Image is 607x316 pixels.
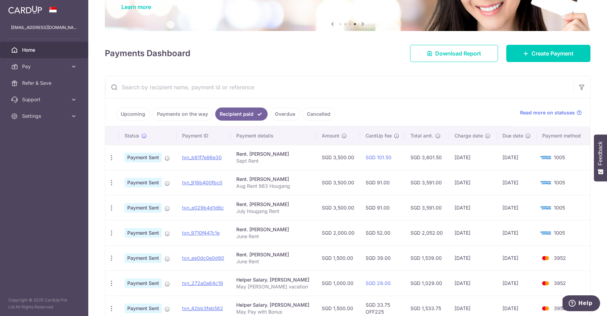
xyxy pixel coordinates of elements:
[520,109,575,116] span: Read more on statuses
[455,132,483,139] span: Charge date
[410,45,498,62] a: Download Report
[316,145,360,170] td: SGD 3,500.00
[125,228,162,238] span: Payment Sent
[563,295,600,313] iframe: Opens a widget where you can find more information
[182,180,222,185] a: txn_916b400fbc0
[270,108,300,121] a: Overdue
[125,178,162,187] span: Payment Sent
[366,280,391,286] a: SGD 29.00
[125,304,162,313] span: Payment Sent
[236,151,311,157] div: Rent. [PERSON_NAME]
[236,283,311,290] p: May [PERSON_NAME] vacation
[316,195,360,220] td: SGD 3,500.00
[8,6,42,14] img: CardUp
[449,220,497,245] td: [DATE]
[554,205,565,211] span: 1005
[316,271,360,296] td: SGD 1,000.00
[316,245,360,271] td: SGD 1,500.00
[302,108,335,121] a: Cancelled
[405,245,449,271] td: SGD 1,539.00
[554,154,565,160] span: 1005
[316,170,360,195] td: SGD 3,500.00
[435,49,481,58] span: Download Report
[125,203,162,213] span: Payment Sent
[554,255,566,261] span: 3952
[405,271,449,296] td: SGD 1,029.00
[539,304,553,313] img: Bank Card
[539,153,553,162] img: Bank Card
[116,108,150,121] a: Upcoming
[539,254,553,262] img: Bank Card
[236,251,311,258] div: Rent. [PERSON_NAME]
[449,271,497,296] td: [DATE]
[537,127,590,145] th: Payment method
[366,154,391,160] a: SGD 101.50
[410,132,433,139] span: Total amt.
[366,132,392,139] span: CardUp fee
[360,245,405,271] td: SGD 39.00
[554,180,565,185] span: 1005
[449,245,497,271] td: [DATE]
[22,80,68,86] span: Refer & Save
[520,109,582,116] a: Read more on statuses
[497,245,537,271] td: [DATE]
[236,176,311,183] div: Rent. [PERSON_NAME]
[322,132,339,139] span: Amount
[22,47,68,53] span: Home
[236,201,311,208] div: Rent. [PERSON_NAME]
[594,134,607,181] button: Feedback - Show survey
[182,205,224,211] a: txn_e029b4d1d6c
[125,253,162,263] span: Payment Sent
[22,63,68,70] span: Pay
[497,271,537,296] td: [DATE]
[554,280,566,286] span: 3952
[497,170,537,195] td: [DATE]
[105,47,190,60] h4: Payments Dashboard
[502,132,523,139] span: Due date
[236,308,311,315] p: May Pay with Bonus
[449,170,497,195] td: [DATE]
[554,305,566,311] span: 3952
[236,302,311,308] div: Helper Salary. [PERSON_NAME]
[177,127,231,145] th: Payment ID
[497,220,537,245] td: [DATE]
[125,132,139,139] span: Status
[182,305,223,311] a: txn_42bb3feb582
[236,226,311,233] div: Rent. [PERSON_NAME]
[182,230,220,236] a: txn_9710f447c1e
[236,233,311,240] p: June Rent
[497,195,537,220] td: [DATE]
[236,208,311,215] p: July Hougang Rent
[231,127,316,145] th: Payment details
[554,230,565,236] span: 1005
[236,258,311,265] p: June Rent
[360,170,405,195] td: SGD 91.00
[125,278,162,288] span: Payment Sent
[182,280,223,286] a: txn_272a0a64c19
[449,195,497,220] td: [DATE]
[531,49,574,58] span: Create Payment
[182,154,222,160] a: txn_b81f7e86e30
[236,276,311,283] div: Helper Salary. [PERSON_NAME]
[506,45,590,62] a: Create Payment
[22,113,68,120] span: Settings
[449,145,497,170] td: [DATE]
[125,153,162,162] span: Payment Sent
[597,141,604,165] span: Feedback
[316,220,360,245] td: SGD 2,000.00
[105,76,574,98] input: Search by recipient name, payment id or reference
[121,3,151,10] a: Learn more
[236,183,311,190] p: Aug Rent 963 Hougang
[539,179,553,187] img: Bank Card
[405,170,449,195] td: SGD 3,591.00
[152,108,212,121] a: Payments on the way
[405,220,449,245] td: SGD 2,052.00
[539,229,553,237] img: Bank Card
[215,108,268,121] a: Recipient paid
[497,145,537,170] td: [DATE]
[22,96,68,103] span: Support
[405,145,449,170] td: SGD 3,601.50
[539,204,553,212] img: Bank Card
[182,255,224,261] a: txn_ee0dc0e0d90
